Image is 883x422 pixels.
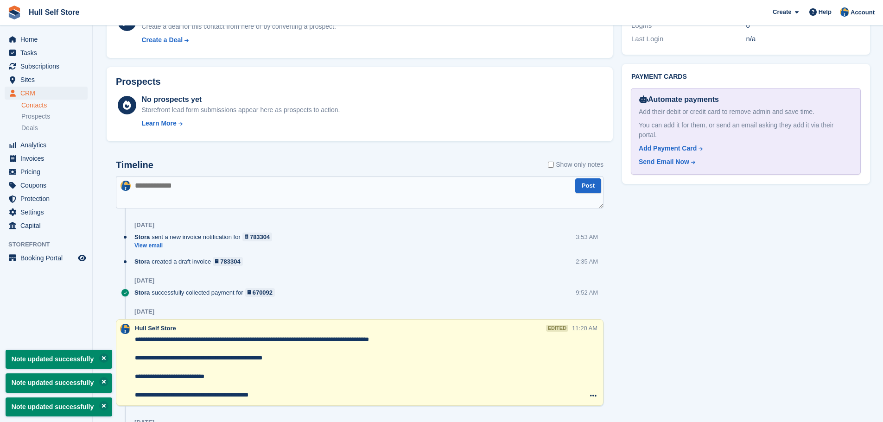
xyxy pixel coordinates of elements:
[141,35,336,45] a: Create a Deal
[5,139,88,151] a: menu
[575,178,601,194] button: Post
[21,101,88,110] a: Contacts
[134,288,280,297] div: successfully collected payment for
[572,324,597,333] div: 11:20 AM
[639,94,853,105] div: Automate payments
[548,160,603,170] label: Show only notes
[5,60,88,73] a: menu
[5,73,88,86] a: menu
[5,46,88,59] a: menu
[8,240,92,249] span: Storefront
[5,87,88,100] a: menu
[639,144,697,153] div: Add Payment Card
[20,152,76,165] span: Invoices
[141,94,340,105] div: No prospects yet
[746,20,861,31] div: 0
[141,119,340,128] a: Learn More
[20,46,76,59] span: Tasks
[116,160,153,170] h2: Timeline
[5,179,88,192] a: menu
[20,192,76,205] span: Protection
[220,257,240,266] div: 783304
[6,350,112,369] p: Note updated successfully
[5,165,88,178] a: menu
[141,35,183,45] div: Create a Deal
[134,233,277,241] div: sent a new invoice notification for
[25,5,83,20] a: Hull Self Store
[134,233,150,241] span: Stora
[631,34,746,44] div: Last Login
[6,373,112,392] p: Note updated successfully
[21,124,38,132] span: Deals
[851,8,875,17] span: Account
[20,165,76,178] span: Pricing
[20,33,76,46] span: Home
[134,257,150,266] span: Stora
[250,233,270,241] div: 783304
[20,139,76,151] span: Analytics
[631,73,861,81] h2: Payment cards
[242,233,273,241] a: 783304
[639,144,849,153] a: Add Payment Card
[134,277,154,284] div: [DATE]
[5,192,88,205] a: menu
[840,7,849,17] img: Hull Self Store
[245,288,275,297] a: 670092
[819,7,832,17] span: Help
[134,257,248,266] div: created a draft invoice
[576,257,598,266] div: 2:35 AM
[5,219,88,232] a: menu
[639,157,689,167] div: Send Email Now
[141,119,176,128] div: Learn More
[746,34,861,44] div: n/a
[141,105,340,115] div: Storefront lead form submissions appear here as prospects to action.
[213,257,243,266] a: 783304
[20,60,76,73] span: Subscriptions
[639,120,853,140] div: You can add it for them, or send an email asking they add it via their portal.
[5,152,88,165] a: menu
[5,33,88,46] a: menu
[20,252,76,265] span: Booking Portal
[121,181,131,191] img: Hull Self Store
[20,73,76,86] span: Sites
[134,221,154,229] div: [DATE]
[546,325,568,332] div: edited
[20,219,76,232] span: Capital
[134,242,277,250] a: View email
[576,233,598,241] div: 3:53 AM
[7,6,21,19] img: stora-icon-8386f47178a22dfd0bd8f6a31ec36ba5ce8667c1dd55bd0f319d3a0aa187defe.svg
[21,112,88,121] a: Prospects
[773,7,791,17] span: Create
[631,20,746,31] div: Logins
[20,87,76,100] span: CRM
[5,206,88,219] a: menu
[134,308,154,315] div: [DATE]
[6,397,112,416] p: Note updated successfully
[576,288,598,297] div: 9:52 AM
[639,107,853,117] div: Add their debit or credit card to remove admin and save time.
[141,22,336,31] div: Create a deal for this contact from here or by converting a prospect.
[20,206,76,219] span: Settings
[548,160,554,170] input: Show only notes
[116,76,161,87] h2: Prospects
[5,252,88,265] a: menu
[76,252,88,264] a: Preview store
[134,288,150,297] span: Stora
[21,112,50,121] span: Prospects
[20,179,76,192] span: Coupons
[21,123,88,133] a: Deals
[135,325,176,332] span: Hull Self Store
[253,288,273,297] div: 670092
[120,324,130,334] img: Hull Self Store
